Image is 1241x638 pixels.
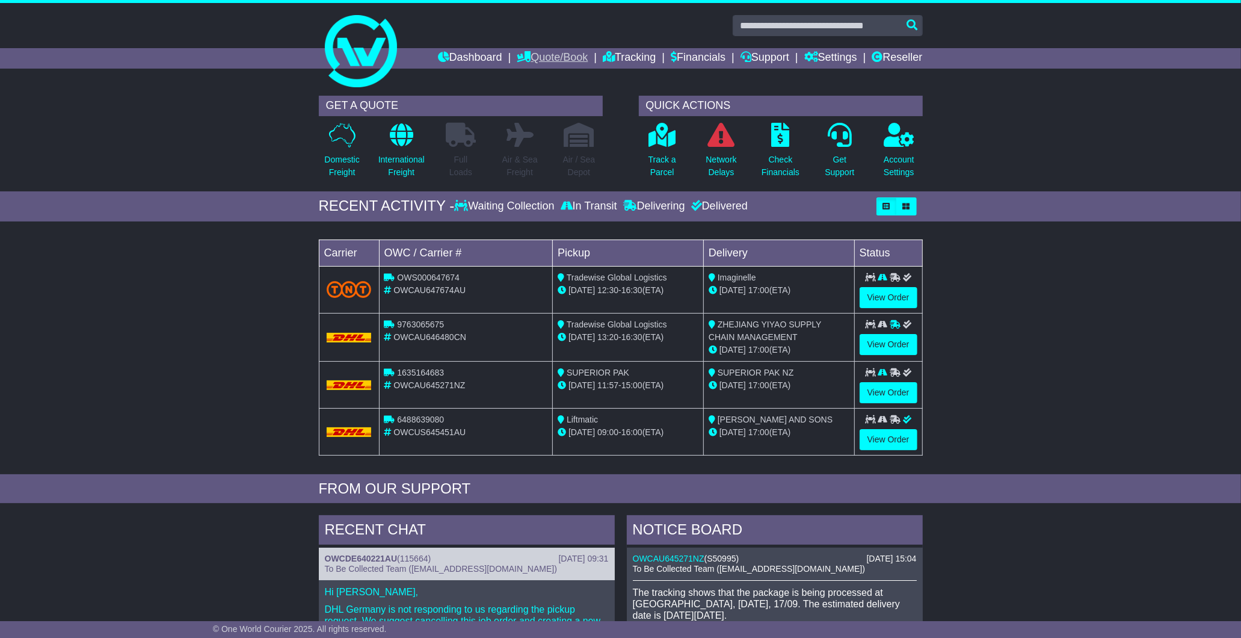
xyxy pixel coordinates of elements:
a: View Order [860,429,917,450]
p: Domestic Freight [324,153,359,179]
span: 17:00 [748,285,769,295]
div: - (ETA) [558,426,698,439]
div: (ETA) [709,284,849,297]
p: Account Settings [884,153,914,179]
span: Tradewise Global Logistics [567,273,667,282]
p: Hi [PERSON_NAME], [325,586,609,598]
p: Air & Sea Freight [502,153,538,179]
a: OWCAU645271NZ [633,554,704,563]
span: OWS000647674 [397,273,460,282]
div: (ETA) [709,379,849,392]
a: NetworkDelays [705,122,737,185]
div: (ETA) [709,426,849,439]
span: 16:00 [621,427,642,437]
a: Tracking [603,48,656,69]
a: AccountSettings [883,122,915,185]
span: 6488639080 [397,415,444,424]
a: Support [741,48,789,69]
img: TNT_Domestic.png [327,281,372,297]
a: GetSupport [824,122,855,185]
a: Settings [804,48,857,69]
div: (ETA) [709,344,849,356]
td: Delivery [703,240,854,266]
a: OWCDE640221AU [325,554,398,563]
span: To Be Collected Team ([EMAIL_ADDRESS][DOMAIN_NAME]) [325,564,557,574]
span: Imaginelle [718,273,756,282]
span: 16:30 [621,285,642,295]
span: 17:00 [748,427,769,437]
a: View Order [860,334,917,355]
div: - (ETA) [558,379,698,392]
a: Quote/Book [517,48,588,69]
div: RECENT CHAT [319,515,615,548]
span: 11:57 [597,380,618,390]
a: CheckFinancials [761,122,800,185]
span: OWCUS645451AU [393,427,466,437]
td: Pickup [553,240,704,266]
span: [DATE] [568,332,595,342]
span: 9763065675 [397,320,444,329]
span: © One World Courier 2025. All rights reserved. [213,624,387,634]
p: Air / Sea Depot [563,153,596,179]
div: NOTICE BOARD [627,515,923,548]
span: [DATE] [719,285,746,295]
div: - (ETA) [558,331,698,344]
span: 15:00 [621,380,642,390]
span: 16:30 [621,332,642,342]
p: Full Loads [446,153,476,179]
div: Delivering [620,200,688,213]
a: Reseller [872,48,922,69]
a: Dashboard [438,48,502,69]
p: International Freight [378,153,425,179]
img: DHL.png [327,380,372,390]
span: 1635164683 [397,368,444,377]
div: RECENT ACTIVITY - [319,197,455,215]
p: The tracking shows that the package is being processed at [GEOGRAPHIC_DATA], [DATE], 17/09. The e... [633,587,917,622]
a: DomesticFreight [324,122,360,185]
span: SUPERIOR PAK [567,368,629,377]
span: Liftmatic [567,415,598,424]
td: Carrier [319,240,379,266]
a: View Order [860,287,917,308]
div: In Transit [558,200,620,213]
span: 09:00 [597,427,618,437]
div: GET A QUOTE [319,96,603,116]
span: [DATE] [719,427,746,437]
span: SUPERIOR PAK NZ [718,368,794,377]
div: FROM OUR SUPPORT [319,480,923,498]
span: 17:00 [748,345,769,355]
a: Track aParcel [648,122,677,185]
div: Delivered [688,200,748,213]
span: 13:20 [597,332,618,342]
a: Financials [671,48,725,69]
span: [DATE] [568,285,595,295]
span: 17:00 [748,380,769,390]
a: View Order [860,382,917,403]
p: Check Financials [762,153,799,179]
span: OWCAU646480CN [393,332,466,342]
p: Network Delays [706,153,736,179]
span: OWCAU647674AU [393,285,466,295]
div: [DATE] 09:31 [558,554,608,564]
div: ( ) [325,554,609,564]
p: Track a Parcel [648,153,676,179]
td: OWC / Carrier # [379,240,553,266]
p: Get Support [825,153,854,179]
span: [PERSON_NAME] AND SONS [718,415,833,424]
div: ( ) [633,554,917,564]
span: [DATE] [568,427,595,437]
span: 115664 [400,554,428,563]
span: ZHEJIANG YIYAO SUPPLY CHAIN MANAGEMENT [709,320,821,342]
span: To Be Collected Team ([EMAIL_ADDRESS][DOMAIN_NAME]) [633,564,865,574]
div: QUICK ACTIONS [639,96,923,116]
div: Waiting Collection [454,200,557,213]
span: Tradewise Global Logistics [567,320,667,329]
div: - (ETA) [558,284,698,297]
span: [DATE] [719,345,746,355]
span: [DATE] [719,380,746,390]
span: 12:30 [597,285,618,295]
span: OWCAU645271NZ [393,380,465,390]
span: [DATE] [568,380,595,390]
a: InternationalFreight [378,122,425,185]
img: DHL.png [327,333,372,342]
